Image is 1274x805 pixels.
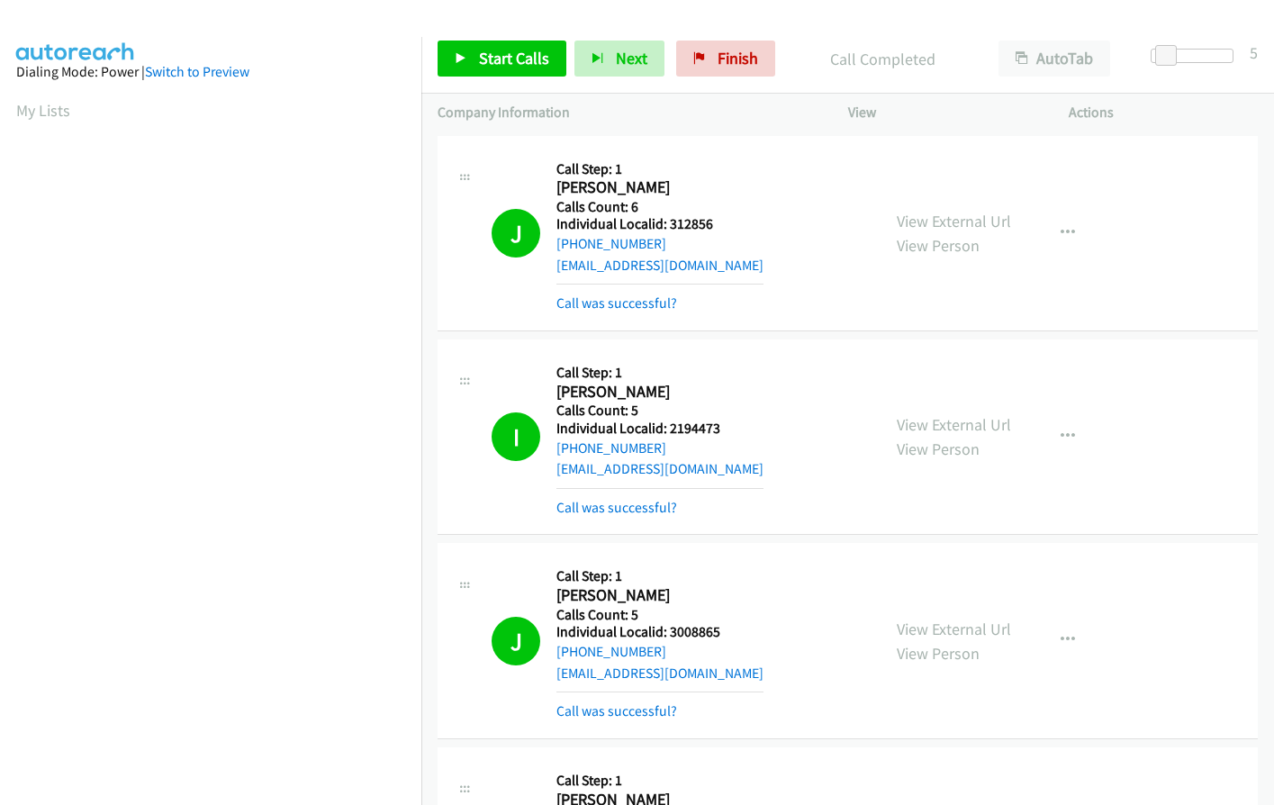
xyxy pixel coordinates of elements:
[897,439,980,459] a: View Person
[556,257,763,274] a: [EMAIL_ADDRESS][DOMAIN_NAME]
[897,211,1011,231] a: View External Url
[438,102,816,123] p: Company Information
[556,460,763,477] a: [EMAIL_ADDRESS][DOMAIN_NAME]
[492,209,540,258] h1: J
[556,235,666,252] a: [PHONE_NUMBER]
[556,567,763,585] h5: Call Step: 1
[800,47,966,71] p: Call Completed
[556,665,763,682] a: [EMAIL_ADDRESS][DOMAIN_NAME]
[556,382,744,402] h2: [PERSON_NAME]
[556,702,677,719] a: Call was successful?
[1250,41,1258,65] div: 5
[556,364,763,382] h5: Call Step: 1
[556,215,763,233] h5: Individual Localid: 312856
[145,63,249,80] a: Switch to Preview
[616,48,647,68] span: Next
[556,198,763,216] h5: Calls Count: 6
[556,439,666,457] a: [PHONE_NUMBER]
[16,61,405,83] div: Dialing Mode: Power |
[897,619,1011,639] a: View External Url
[492,412,540,461] h1: I
[556,402,763,420] h5: Calls Count: 5
[897,643,980,664] a: View Person
[556,772,763,790] h5: Call Step: 1
[492,617,540,665] h1: J
[556,606,763,624] h5: Calls Count: 5
[556,643,666,660] a: [PHONE_NUMBER]
[16,100,70,121] a: My Lists
[479,48,549,68] span: Start Calls
[556,294,677,312] a: Call was successful?
[1222,330,1274,474] iframe: Resource Center
[998,41,1110,77] button: AutoTab
[556,623,763,641] h5: Individual Localid: 3008865
[556,420,763,438] h5: Individual Localid: 2194473
[556,160,763,178] h5: Call Step: 1
[556,177,744,198] h2: [PERSON_NAME]
[848,102,1037,123] p: View
[556,585,744,606] h2: [PERSON_NAME]
[897,414,1011,435] a: View External Url
[556,499,677,516] a: Call was successful?
[718,48,758,68] span: Finish
[897,235,980,256] a: View Person
[574,41,664,77] button: Next
[1069,102,1258,123] p: Actions
[676,41,775,77] a: Finish
[438,41,566,77] a: Start Calls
